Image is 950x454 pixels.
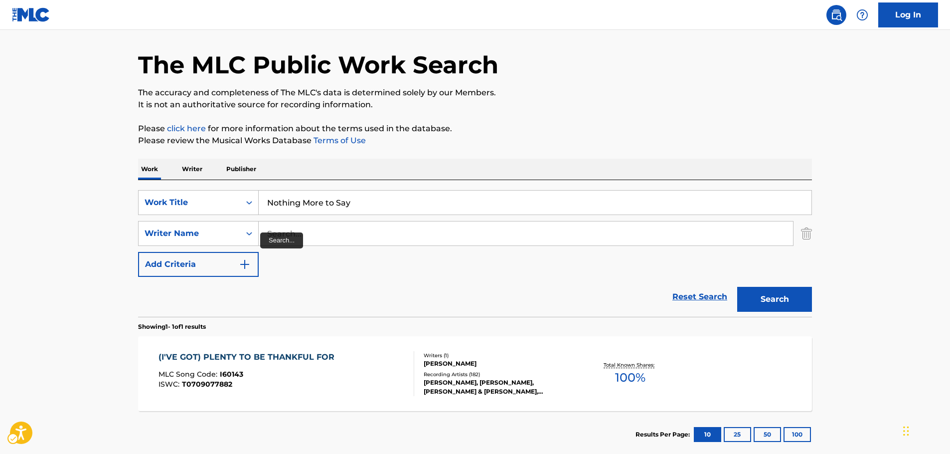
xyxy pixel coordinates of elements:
[878,2,938,27] a: Log In
[239,258,251,270] img: 9d2ae6d4665cec9f34b9.svg
[856,9,868,21] img: help
[220,370,243,379] span: I60143
[138,50,498,80] h1: The MLC Public Work Search
[138,190,812,317] form: Search Form
[801,221,812,246] img: Delete Criterion
[158,380,182,389] span: ISWC :
[754,427,781,442] button: 50
[138,135,812,147] p: Please review the Musical Works Database
[138,322,206,331] p: Showing 1 - 1 of 1 results
[145,227,234,239] div: Writer Name
[667,286,732,308] a: Reset Search
[167,124,206,133] a: click here
[138,87,812,99] p: The accuracy and completeness of The MLC's data is determined solely by our Members.
[223,159,259,180] p: Publisher
[138,252,259,277] button: Add Criteria
[138,99,812,111] p: It is not an authoritative source for recording information.
[138,159,161,180] p: Work
[179,159,205,180] p: Writer
[158,351,339,363] div: (I'VE GOT) PLENTY TO BE THANKFUL FOR
[694,427,721,442] button: 10
[615,369,645,387] span: 100 %
[900,406,950,454] iframe: Hubspot Iframe
[737,287,812,312] button: Search
[424,352,574,359] div: Writers ( 1 )
[312,136,366,145] a: Terms of Use
[784,427,811,442] button: 100
[12,7,50,22] img: MLC Logo
[724,427,751,442] button: 25
[900,406,950,454] div: Chat Widget
[635,430,692,439] p: Results Per Page:
[145,197,234,209] div: Work Title
[259,222,793,245] input: Search...
[138,123,812,135] p: Please for more information about the terms used in the database.
[424,359,574,368] div: [PERSON_NAME]
[158,370,220,379] span: MLC Song Code :
[259,191,811,215] input: Search...
[424,378,574,396] div: [PERSON_NAME], [PERSON_NAME], [PERSON_NAME] & [PERSON_NAME], [PERSON_NAME], [PERSON_NAME]
[830,9,842,21] img: search
[604,361,657,369] p: Total Known Shares:
[182,380,232,389] span: T0709077882
[138,336,812,411] a: (I'VE GOT) PLENTY TO BE THANKFUL FORMLC Song Code:I60143ISWC:T0709077882Writers (1)[PERSON_NAME]R...
[903,416,909,446] div: Drag
[424,371,574,378] div: Recording Artists ( 182 )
